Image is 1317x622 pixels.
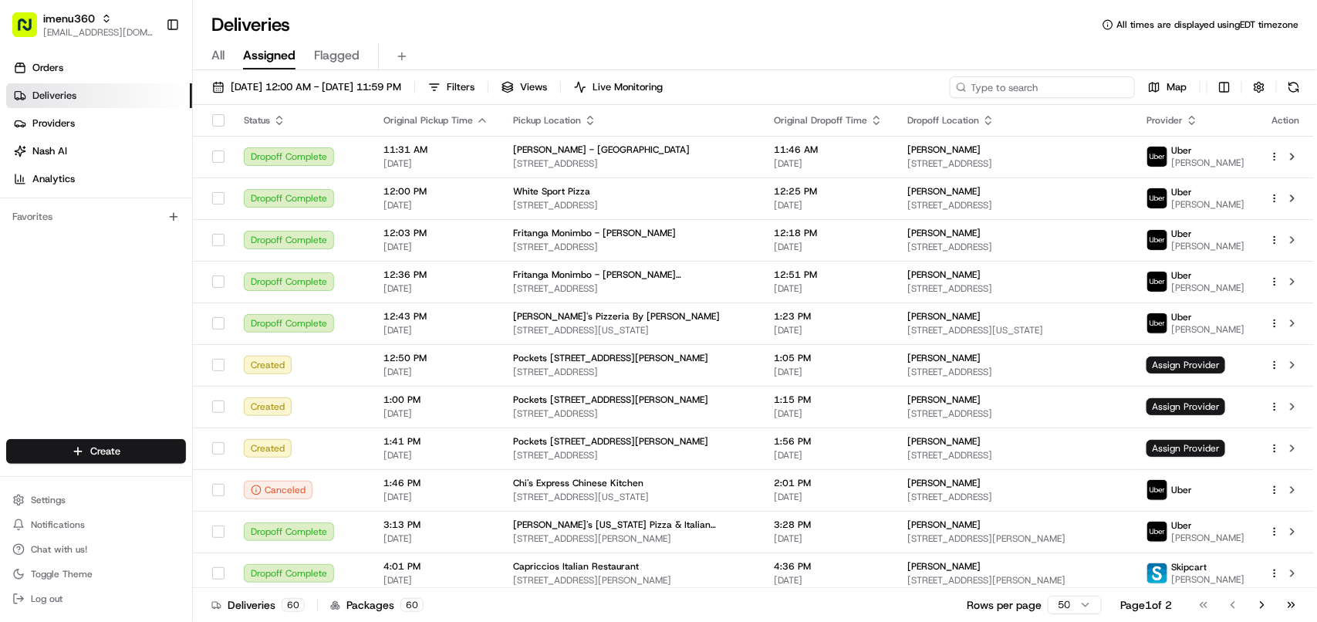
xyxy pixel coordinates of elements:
[774,352,883,364] span: 1:05 PM
[513,282,749,295] span: [STREET_ADDRESS]
[383,282,488,295] span: [DATE]
[1171,186,1192,198] span: Uber
[774,560,883,573] span: 4:36 PM
[1171,282,1244,294] span: [PERSON_NAME]
[244,481,312,499] button: Canceled
[1171,573,1244,586] span: [PERSON_NAME]
[6,539,186,560] button: Chat with us!
[231,80,401,94] span: [DATE] 12:00 AM - [DATE] 11:59 PM
[1146,440,1225,457] span: Assign Provider
[31,568,93,580] span: Toggle Theme
[513,366,749,378] span: [STREET_ADDRESS]
[52,163,195,175] div: We're available if you need us!
[774,407,883,420] span: [DATE]
[6,439,186,464] button: Create
[383,394,488,406] span: 1:00 PM
[52,147,253,163] div: Start new chat
[205,76,408,98] button: [DATE] 12:00 AM - [DATE] 11:59 PM
[907,532,1122,545] span: [STREET_ADDRESS][PERSON_NAME]
[907,144,981,156] span: [PERSON_NAME]
[907,227,981,239] span: [PERSON_NAME]
[383,491,488,503] span: [DATE]
[32,144,67,158] span: Nash AI
[513,519,749,531] span: [PERSON_NAME]'s [US_STATE] Pizza & Italian Restaurant
[32,61,63,75] span: Orders
[907,477,981,489] span: [PERSON_NAME]
[1147,313,1167,333] img: uber-new-logo.jpeg
[907,519,981,531] span: [PERSON_NAME]
[774,491,883,503] span: [DATE]
[31,494,66,506] span: Settings
[1167,80,1187,94] span: Map
[774,157,883,170] span: [DATE]
[383,114,473,127] span: Original Pickup Time
[907,324,1122,336] span: [STREET_ADDRESS][US_STATE]
[513,532,749,545] span: [STREET_ADDRESS][PERSON_NAME]
[383,435,488,448] span: 1:41 PM
[774,144,883,156] span: 11:46 AM
[383,185,488,198] span: 12:00 PM
[774,324,883,336] span: [DATE]
[383,407,488,420] span: [DATE]
[907,366,1122,378] span: [STREET_ADDRESS]
[1171,561,1207,573] span: Skipcart
[907,185,981,198] span: [PERSON_NAME]
[1147,188,1167,208] img: uber-new-logo.jpeg
[383,324,488,336] span: [DATE]
[6,139,192,164] a: Nash AI
[43,11,95,26] span: imenu360
[1171,519,1192,532] span: Uber
[43,26,154,39] button: [EMAIL_ADDRESS][DOMAIN_NAME]
[774,574,883,587] span: [DATE]
[907,449,1122,461] span: [STREET_ADDRESS]
[31,593,62,605] span: Log out
[1147,522,1167,542] img: uber-new-logo.jpeg
[383,352,488,364] span: 12:50 PM
[262,152,281,171] button: Start new chat
[1116,19,1298,31] span: All times are displayed using EDT timezone
[495,76,554,98] button: Views
[513,144,690,156] span: [PERSON_NAME] - [GEOGRAPHIC_DATA]
[314,46,360,65] span: Flagged
[907,435,981,448] span: [PERSON_NAME]
[383,449,488,461] span: [DATE]
[146,224,248,239] span: API Documentation
[513,185,590,198] span: White Sport Pizza
[31,519,85,531] span: Notifications
[1269,114,1302,127] div: Action
[774,185,883,198] span: 12:25 PM
[32,117,75,130] span: Providers
[1147,563,1167,583] img: profile_skipcart_partner.png
[1146,114,1183,127] span: Provider
[109,261,187,273] a: Powered byPylon
[243,46,295,65] span: Assigned
[6,6,160,43] button: imenu360[EMAIL_ADDRESS][DOMAIN_NAME]
[447,80,474,94] span: Filters
[90,445,120,458] span: Create
[967,597,1042,613] p: Rows per page
[1283,76,1305,98] button: Refresh
[330,597,424,613] div: Packages
[6,56,192,80] a: Orders
[950,76,1135,98] input: Type to search
[907,407,1122,420] span: [STREET_ADDRESS]
[907,241,1122,253] span: [STREET_ADDRESS]
[513,449,749,461] span: [STREET_ADDRESS]
[1171,532,1244,544] span: [PERSON_NAME]
[1171,228,1192,240] span: Uber
[244,114,270,127] span: Status
[907,310,981,323] span: [PERSON_NAME]
[15,62,281,86] p: Welcome 👋
[124,218,254,245] a: 💻API Documentation
[774,519,883,531] span: 3:28 PM
[774,435,883,448] span: 1:56 PM
[774,282,883,295] span: [DATE]
[6,167,192,191] a: Analytics
[1171,144,1192,157] span: Uber
[513,435,708,448] span: Pockets [STREET_ADDRESS][PERSON_NAME]
[15,147,43,175] img: 1736555255976-a54dd68f-1ca7-489b-9aae-adbdc363a1c4
[383,560,488,573] span: 4:01 PM
[1171,269,1192,282] span: Uber
[774,449,883,461] span: [DATE]
[774,199,883,211] span: [DATE]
